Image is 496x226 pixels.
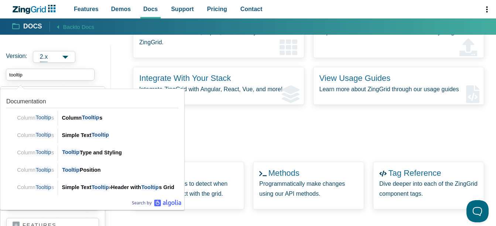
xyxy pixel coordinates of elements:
p: Use built in events to detect when your users interact with the grid. [139,179,238,199]
h2: API [124,134,475,147]
span: Tooltip [62,167,79,174]
a: Integrate With Your Stack [139,73,231,83]
span: Tooltip [35,167,51,174]
span: Tooltip [141,184,159,191]
span: Tooltip [62,149,79,156]
a: Link to the result [3,126,181,143]
p: Integrate ZingGrid with Angular, React, Vue, and more! [139,84,298,94]
label: Versions [6,51,105,63]
span: Back [63,22,94,31]
span: Tooltip [35,131,51,138]
div: Column s [62,113,178,122]
span: to Docs [75,24,94,30]
div: Type and Styling [62,148,178,157]
span: Version: [6,51,27,63]
span: Pricing [207,4,227,14]
span: Column s [17,184,54,191]
p: Learn how to download, import, and render your first ZingGrid. [139,27,298,47]
a: Methods [268,168,299,178]
div: Position [62,165,178,174]
span: Contact [240,4,263,14]
span: Tooltip [35,149,51,156]
span: Column s [17,149,54,156]
span: Documentation [6,98,46,105]
span: Demos [111,4,131,14]
a: Backto Docs [49,21,94,31]
iframe: Help Scout Beacon - Open [466,200,489,222]
a: View Usage Guides [319,73,391,83]
a: Link to the result [3,143,181,160]
span: Docs [143,4,158,14]
span: Features [74,4,99,14]
p: Learn more about ZingGrid through our usage guides [319,84,478,94]
a: Link to the result [3,92,181,126]
p: Programmatically make changes using our API methods. [259,179,358,199]
a: Tag Reference [388,168,441,178]
a: Docs [13,22,42,31]
span: Tooltip [91,131,109,138]
div: Simple Text [62,131,178,140]
span: Column s [17,131,54,138]
span: Column s [17,114,54,121]
p: Dive deeper into each of the ZingGrid component tags. [379,179,478,199]
a: Link to the result [3,178,181,195]
span: Column s [17,167,54,174]
a: ZingChart Logo. Click to return to the homepage [12,5,59,14]
div: Simple Text Header with s Grid [62,183,178,192]
a: Link to the result [3,161,181,178]
div: Search by [132,199,181,207]
span: Tooltip [91,184,109,191]
span: Tooltip [82,114,99,121]
span: Tooltip [35,114,51,121]
input: search input [6,69,95,81]
strong: Docs [23,23,42,30]
span: Support [171,4,194,14]
span: › [109,184,111,190]
a: Algolia [132,199,181,207]
span: Tooltip [35,184,51,191]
